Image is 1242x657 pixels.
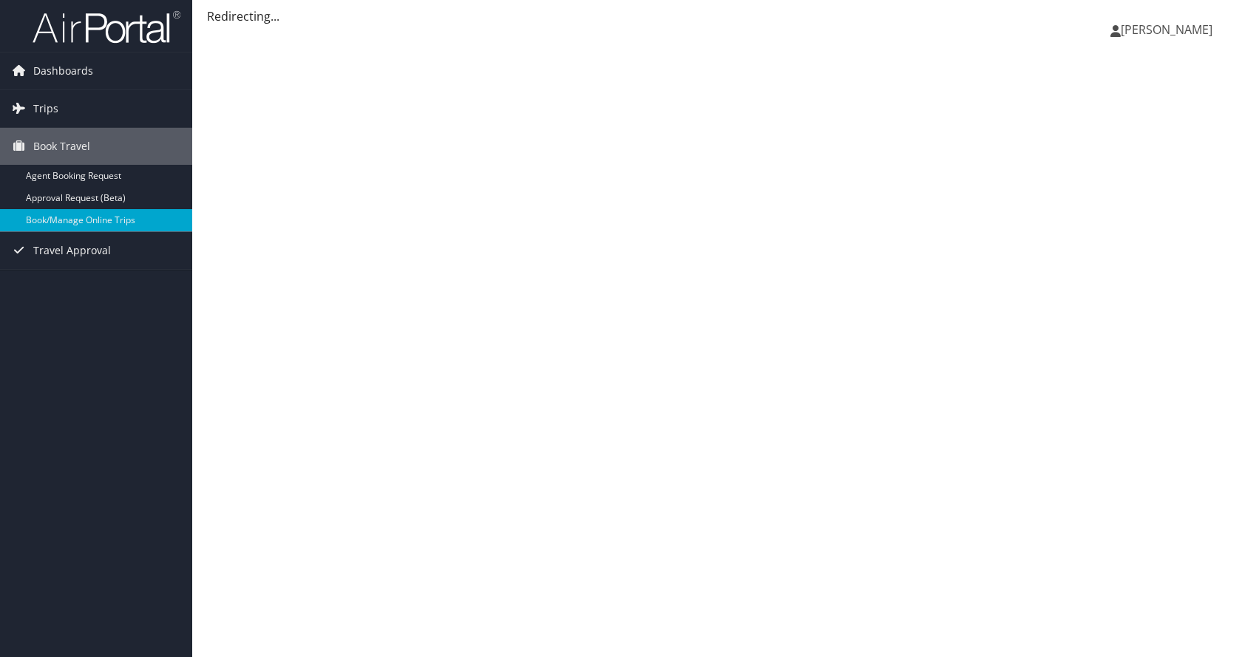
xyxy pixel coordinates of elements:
span: Trips [33,90,58,127]
img: airportal-logo.png [33,10,180,44]
a: [PERSON_NAME] [1110,7,1227,52]
span: Dashboards [33,52,93,89]
span: Book Travel [33,128,90,165]
span: Travel Approval [33,232,111,269]
span: [PERSON_NAME] [1121,21,1212,38]
div: Redirecting... [207,7,1227,25]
